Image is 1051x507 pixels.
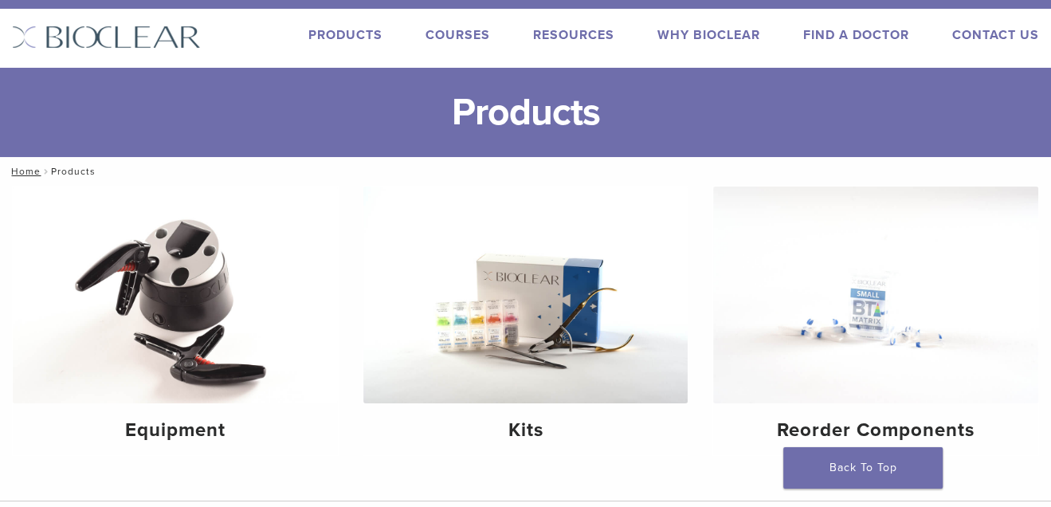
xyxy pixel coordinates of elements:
[376,416,676,445] h4: Kits
[726,416,1026,445] h4: Reorder Components
[657,27,760,43] a: Why Bioclear
[6,166,41,177] a: Home
[952,27,1039,43] a: Contact Us
[25,416,325,445] h4: Equipment
[425,27,490,43] a: Courses
[713,187,1038,403] img: Reorder Components
[308,27,382,43] a: Products
[41,167,51,175] span: /
[783,447,943,489] a: Back To Top
[12,26,201,49] img: Bioclear
[803,27,909,43] a: Find A Doctor
[533,27,614,43] a: Resources
[363,187,688,455] a: Kits
[713,187,1038,455] a: Reorder Components
[13,187,338,455] a: Equipment
[363,187,688,403] img: Kits
[13,187,338,403] img: Equipment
